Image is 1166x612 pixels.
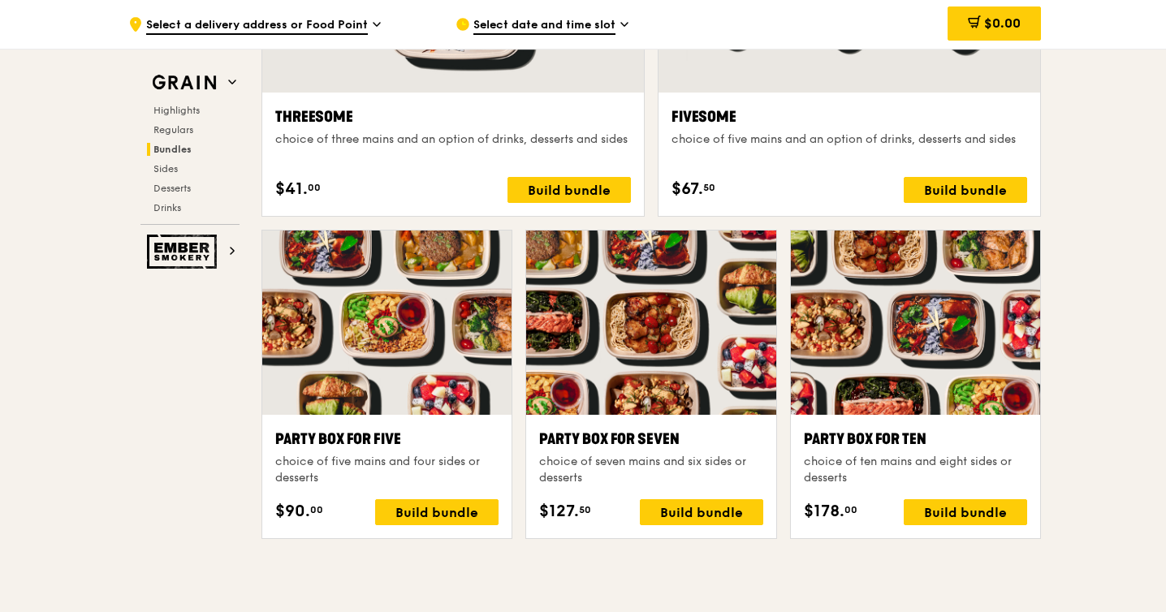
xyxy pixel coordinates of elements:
[904,177,1027,203] div: Build bundle
[153,124,193,136] span: Regulars
[275,131,631,148] div: choice of three mains and an option of drinks, desserts and sides
[308,181,321,194] span: 00
[153,144,192,155] span: Bundles
[473,17,615,35] span: Select date and time slot
[640,499,763,525] div: Build bundle
[804,454,1027,486] div: choice of ten mains and eight sides or desserts
[539,499,579,524] span: $127.
[147,235,222,269] img: Ember Smokery web logo
[153,202,181,213] span: Drinks
[6,6,237,21] p: Analytics Inspector 1.7.0
[672,177,703,201] span: $67.
[904,499,1027,525] div: Build bundle
[146,17,368,35] span: Select a delivery address or Food Point
[539,428,762,450] div: Party Box for Seven
[804,428,1027,450] div: Party Box for Ten
[153,163,178,175] span: Sides
[375,499,499,525] div: Build bundle
[804,499,844,524] span: $178.
[984,15,1021,31] span: $0.00
[310,503,323,516] span: 00
[672,106,1027,128] div: Fivesome
[275,106,631,128] div: Threesome
[153,105,200,116] span: Highlights
[844,503,857,516] span: 00
[275,454,499,486] div: choice of five mains and four sides or desserts
[147,68,222,97] img: Grain web logo
[275,177,308,201] span: $41.
[672,131,1027,148] div: choice of five mains and an option of drinks, desserts and sides
[6,39,237,65] h5: Bazaarvoice Analytics content is not detected on this page.
[539,454,762,486] div: choice of seven mains and six sides or desserts
[6,91,99,105] a: Enable Validation
[153,183,191,194] span: Desserts
[275,499,310,524] span: $90.
[507,177,631,203] div: Build bundle
[275,428,499,450] div: Party Box for Five
[6,91,99,105] abbr: Enabling validation will send analytics events to the Bazaarvoice validation service. If an event...
[579,503,591,516] span: 50
[703,181,715,194] span: 50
